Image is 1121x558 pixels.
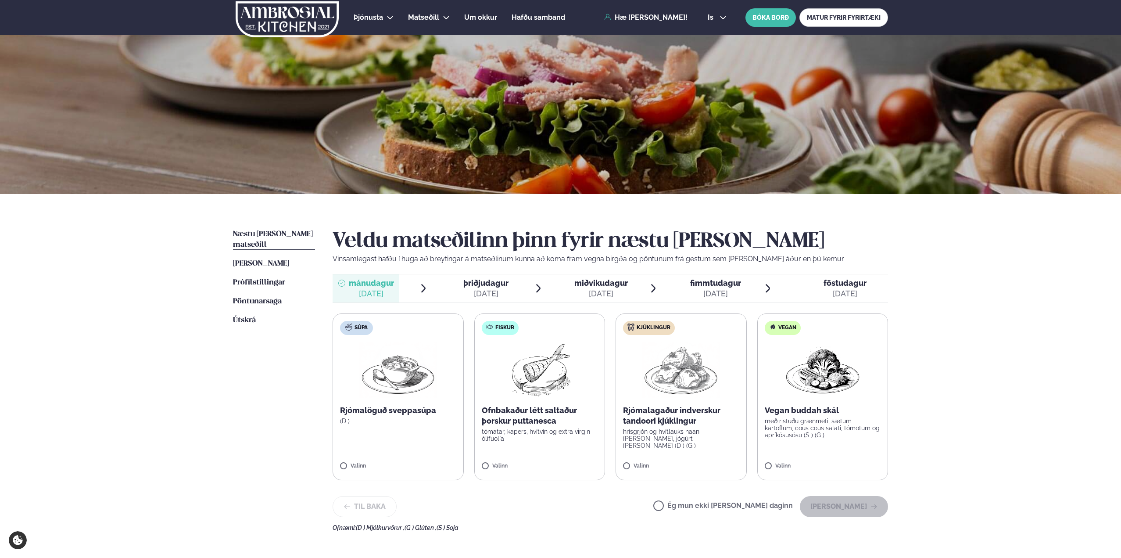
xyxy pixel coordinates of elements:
[769,324,776,331] img: Vegan.svg
[604,14,688,22] a: Hæ [PERSON_NAME]!
[340,405,456,416] p: Rjómalöguð sveppasúpa
[708,14,716,21] span: is
[354,12,383,23] a: Þjónusta
[333,524,888,531] div: Ofnæmi:
[437,524,458,531] span: (S ) Soja
[512,13,565,22] span: Hafðu samband
[482,405,598,426] p: Ofnbakaður létt saltaður þorskur puttanesca
[495,324,514,331] span: Fiskur
[233,260,289,267] span: [PERSON_NAME]
[486,324,493,331] img: fish.svg
[463,278,509,288] span: þriðjudagur
[690,288,741,299] div: [DATE]
[574,288,628,299] div: [DATE]
[405,524,437,531] span: (G ) Glúten ,
[623,428,739,449] p: hrísgrjón og hvítlauks naan [PERSON_NAME], jógúrt [PERSON_NAME] (D ) (G )
[333,254,888,264] p: Vinsamlegast hafðu í huga að breytingar á matseðlinum kunna að koma fram vegna birgða og pöntunum...
[233,317,256,324] span: Útskrá
[824,278,867,288] span: föstudagur
[233,296,282,307] a: Pöntunarsaga
[356,524,405,531] span: (D ) Mjólkurvörur ,
[408,13,439,22] span: Matseðill
[9,531,27,549] a: Cookie settings
[463,288,509,299] div: [DATE]
[701,14,734,21] button: is
[355,324,368,331] span: Súpa
[574,278,628,288] span: miðvikudagur
[233,277,285,288] a: Prófílstillingar
[799,8,888,27] a: MATUR FYRIR FYRIRTÆKI
[349,278,394,288] span: mánudagur
[765,405,881,416] p: Vegan buddah skál
[501,342,578,398] img: Fish.png
[233,229,315,250] a: Næstu [PERSON_NAME] matseðill
[233,259,289,269] a: [PERSON_NAME]
[642,342,720,398] img: Chicken-thighs.png
[333,229,888,254] h2: Veldu matseðilinn þinn fyrir næstu [PERSON_NAME]
[623,405,739,426] p: Rjómalagaður indverskur tandoori kjúklingur
[464,12,497,23] a: Um okkur
[482,428,598,442] p: tómatar, kapers, hvítvín og extra virgin ólífuolía
[233,279,285,286] span: Prófílstillingar
[354,13,383,22] span: Þjónusta
[512,12,565,23] a: Hafðu samband
[340,418,456,425] p: (D )
[690,278,741,288] span: fimmtudagur
[408,12,439,23] a: Matseðill
[745,8,796,27] button: BÓKA BORÐ
[800,496,888,517] button: [PERSON_NAME]
[345,324,352,331] img: soup.svg
[637,324,670,331] span: Kjúklingur
[765,418,881,439] p: með ristuðu grænmeti, sætum kartöflum, cous cous salati, tómötum og apríkósusósu (S ) (G )
[359,342,437,398] img: Soup.png
[824,288,867,299] div: [DATE]
[784,342,861,398] img: Vegan.png
[349,288,394,299] div: [DATE]
[233,315,256,326] a: Útskrá
[333,496,397,517] button: Til baka
[233,230,313,248] span: Næstu [PERSON_NAME] matseðill
[778,324,796,331] span: Vegan
[233,298,282,305] span: Pöntunarsaga
[627,324,634,331] img: chicken.svg
[235,1,340,37] img: logo
[464,13,497,22] span: Um okkur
